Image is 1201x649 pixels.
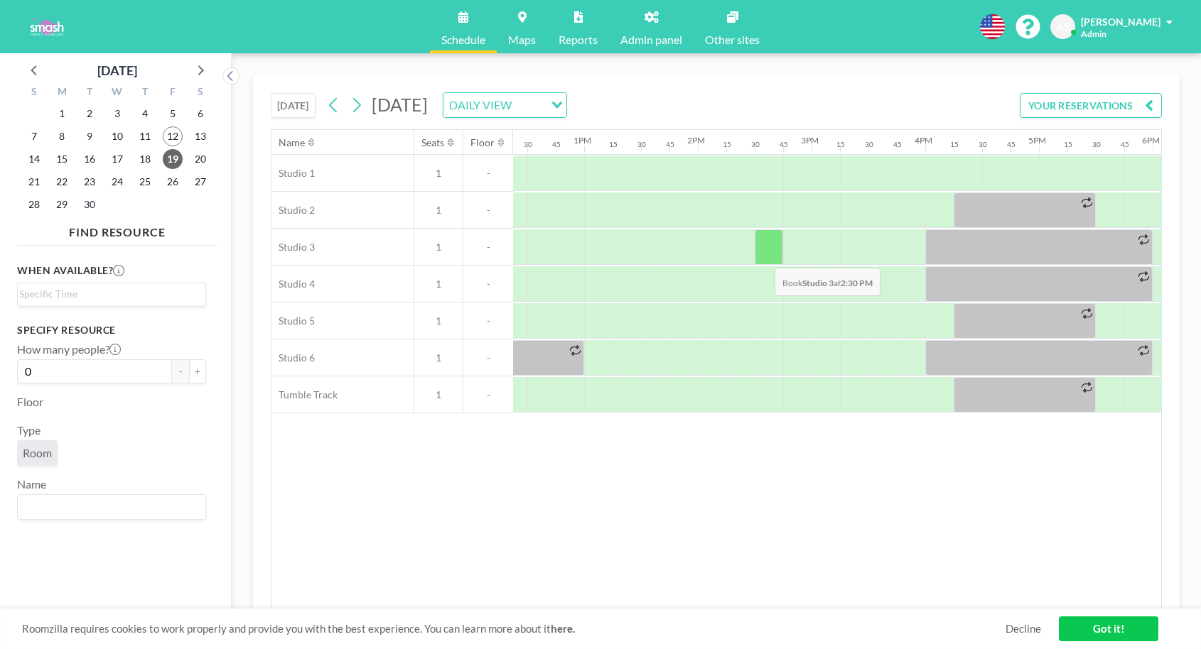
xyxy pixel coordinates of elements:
div: 15 [836,140,845,149]
span: Thursday, September 11, 2025 [135,126,155,146]
div: S [186,84,214,102]
button: - [172,359,189,383]
span: Wednesday, September 3, 2025 [107,104,127,124]
span: Friday, September 5, 2025 [163,104,183,124]
div: 2PM [687,135,705,146]
span: Friday, September 12, 2025 [163,126,183,146]
span: 1 [414,204,463,217]
div: Search for option [18,495,205,519]
span: Saturday, September 27, 2025 [190,172,210,192]
span: - [463,388,513,401]
div: 45 [1007,140,1016,149]
div: Name [279,136,305,149]
span: Schedule [441,34,485,45]
span: Saturday, September 6, 2025 [190,104,210,124]
div: 1PM [573,135,591,146]
span: Admin [1081,28,1106,39]
div: T [131,84,158,102]
span: [DATE] [372,94,428,115]
span: Wednesday, September 24, 2025 [107,172,127,192]
span: Studio 1 [271,167,315,180]
span: - [463,351,513,364]
span: Reports [559,34,598,45]
input: Search for option [19,286,198,302]
span: Wednesday, September 10, 2025 [107,126,127,146]
label: How many people? [17,342,121,356]
span: Studio 5 [271,315,315,327]
div: [DATE] [97,60,137,80]
img: organization-logo [23,13,70,41]
span: Monday, September 22, 2025 [52,172,72,192]
input: Search for option [19,498,198,516]
span: - [463,167,513,180]
span: Tuesday, September 23, 2025 [80,172,99,192]
span: Tuesday, September 9, 2025 [80,126,99,146]
div: 30 [979,140,987,149]
b: Studio 3 [802,278,834,288]
a: here. [551,622,575,635]
div: Search for option [18,283,205,305]
span: Monday, September 8, 2025 [52,126,72,146]
span: Thursday, September 18, 2025 [135,149,155,169]
span: Sunday, September 7, 2025 [24,126,44,146]
span: Roomzilla requires cookies to work properly and provide you with the best experience. You can lea... [22,622,1006,636]
div: Seats [421,136,444,149]
span: Tuesday, September 2, 2025 [80,104,99,124]
input: Search for option [516,96,543,114]
span: 1 [414,278,463,290]
span: Book at [775,268,880,296]
span: Tuesday, September 16, 2025 [80,149,99,169]
span: Sunday, September 28, 2025 [24,195,44,214]
span: Saturday, September 13, 2025 [190,126,210,146]
span: Studio 4 [271,278,315,290]
span: DAILY VIEW [446,96,515,114]
button: [DATE] [271,93,316,118]
span: Other sites [705,34,760,45]
span: Tumble Track [271,388,338,401]
h4: FIND RESOURCE [17,219,217,239]
span: Studio 6 [271,351,315,364]
span: - [463,315,513,327]
span: - [463,278,513,290]
span: Tuesday, September 30, 2025 [80,195,99,214]
a: Got it! [1059,616,1158,641]
div: 45 [552,140,561,149]
span: 1 [414,167,463,180]
span: Friday, September 26, 2025 [163,172,183,192]
button: YOUR RESERVATIONS [1020,93,1162,118]
span: Wednesday, September 17, 2025 [107,149,127,169]
a: Decline [1006,622,1041,636]
span: Sunday, September 14, 2025 [24,149,44,169]
div: 6PM [1142,135,1160,146]
div: 5PM [1028,135,1046,146]
div: 30 [524,140,532,149]
span: AS [1057,21,1070,33]
span: Studio 2 [271,204,315,217]
button: + [189,359,206,383]
span: - [463,204,513,217]
span: Studio 3 [271,241,315,253]
div: S [21,84,48,102]
span: Maps [508,34,536,45]
div: 15 [1064,140,1072,149]
div: M [48,84,76,102]
div: Search for option [443,93,566,117]
span: Thursday, September 4, 2025 [135,104,155,124]
div: T [76,84,104,102]
span: - [463,241,513,253]
div: 30 [637,140,646,149]
div: 45 [666,140,674,149]
div: 30 [751,140,760,149]
div: 45 [780,140,788,149]
div: 45 [893,140,902,149]
div: 30 [865,140,873,149]
div: W [104,84,131,102]
h3: Specify resource [17,324,206,337]
div: 15 [609,140,618,149]
div: 15 [723,140,731,149]
div: 30 [1092,140,1101,149]
div: F [158,84,186,102]
span: Saturday, September 20, 2025 [190,149,210,169]
span: 1 [414,241,463,253]
span: 1 [414,351,463,364]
